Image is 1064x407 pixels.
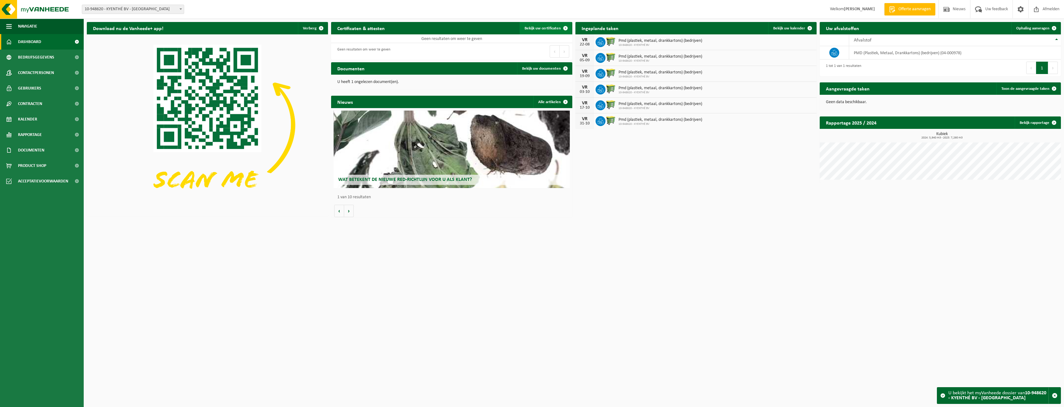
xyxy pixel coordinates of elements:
[344,205,354,217] button: Volgende
[618,122,702,126] span: 10-948620 - KYENTHÉ BV
[948,391,1046,400] strong: 10-948620 - KYENTHÉ BV - [GEOGRAPHIC_DATA]
[18,19,37,34] span: Navigatie
[579,101,591,106] div: VR
[618,107,702,110] span: 10-948620 - KYENTHÉ BV
[605,115,616,126] img: WB-0660-HPE-GN-50
[996,82,1060,95] a: Toon de aangevraagde taken
[520,22,572,34] a: Bekijk uw certificaten
[18,112,37,127] span: Kalender
[560,45,569,58] button: Next
[18,50,54,65] span: Bedrijfsgegevens
[1015,116,1060,129] a: Bekijk rapportage
[579,116,591,121] div: VR
[618,59,702,63] span: 10-948620 - KYENTHÉ BV
[618,43,702,47] span: 10-948620 - KYENTHÉ BV
[331,22,391,34] h2: Certificaten & attesten
[522,67,561,71] span: Bekijk uw documenten
[331,96,359,108] h2: Nieuws
[334,111,570,188] a: Wat betekent de nieuwe RED-richtlijn voor u als klant?
[768,22,816,34] a: Bekijk uw kalender
[948,387,1048,404] div: U bekijkt het myVanheede dossier van
[550,45,560,58] button: Previous
[579,85,591,90] div: VR
[18,65,54,81] span: Contactpersonen
[820,22,865,34] h2: Uw afvalstoffen
[618,91,702,94] span: 10-948620 - KYENTHÉ BV
[579,42,591,47] div: 22-08
[579,74,591,78] div: 19-09
[337,195,569,199] p: 1 van 10 resultaten
[334,205,344,217] button: Vorige
[773,26,805,30] span: Bekijk uw kalender
[82,5,184,14] span: 10-948620 - KYENTHÉ BV - BAASRODE
[579,121,591,126] div: 31-10
[579,106,591,110] div: 17-10
[525,26,561,30] span: Bekijk uw certificaten
[298,22,327,34] button: Verberg
[1016,26,1049,30] span: Ophaling aanvragen
[618,117,702,122] span: Pmd (plastiek, metaal, drankkartons) (bedrijven)
[18,127,42,142] span: Rapportage
[1036,62,1048,74] button: 1
[618,102,702,107] span: Pmd (plastiek, metaal, drankkartons) (bedrijven)
[1001,87,1049,91] span: Toon de aangevraagde taken
[579,58,591,63] div: 05-09
[579,90,591,94] div: 03-10
[844,7,875,11] strong: [PERSON_NAME]
[18,142,44,158] span: Documenten
[823,132,1061,139] h3: Kubiek
[18,81,41,96] span: Gebruikers
[826,100,1055,104] p: Geen data beschikbaar.
[87,34,328,215] img: Download de VHEPlus App
[820,116,883,129] h2: Rapportage 2025 / 2024
[1048,62,1058,74] button: Next
[849,46,1061,59] td: PMD (Plastiek, Metaal, Drankkartons) (bedrijven) (04-000978)
[517,62,572,75] a: Bekijk uw documenten
[18,96,42,112] span: Contracten
[823,136,1061,139] span: 2024: 5,940 m3 - 2025: 7,260 m3
[605,52,616,63] img: WB-0660-HPE-GN-50
[618,70,702,75] span: Pmd (plastiek, metaal, drankkartons) (bedrijven)
[18,34,41,50] span: Dashboard
[337,80,566,84] p: U heeft 1 ongelezen document(en).
[575,22,625,34] h2: Ingeplande taken
[618,54,702,59] span: Pmd (plastiek, metaal, drankkartons) (bedrijven)
[820,82,876,94] h2: Aangevraagde taken
[87,22,170,34] h2: Download nu de Vanheede+ app!
[579,53,591,58] div: VR
[605,99,616,110] img: WB-0660-HPE-GN-50
[605,36,616,47] img: WB-0660-HPE-GN-50
[618,38,702,43] span: Pmd (plastiek, metaal, drankkartons) (bedrijven)
[579,37,591,42] div: VR
[334,45,390,58] div: Geen resultaten om weer te geven
[331,34,572,43] td: Geen resultaten om weer te geven
[897,6,932,12] span: Offerte aanvragen
[823,61,861,75] div: 1 tot 1 van 1 resultaten
[854,38,871,43] span: Afvalstof
[579,69,591,74] div: VR
[1026,62,1036,74] button: Previous
[618,86,702,91] span: Pmd (plastiek, metaal, drankkartons) (bedrijven)
[533,96,572,108] a: Alle artikelen
[18,158,46,173] span: Product Shop
[1011,22,1060,34] a: Ophaling aanvragen
[331,62,371,74] h2: Documenten
[338,177,472,182] span: Wat betekent de nieuwe RED-richtlijn voor u als klant?
[618,75,702,79] span: 10-948620 - KYENTHÉ BV
[884,3,935,15] a: Offerte aanvragen
[605,84,616,94] img: WB-0660-HPE-GN-50
[605,68,616,78] img: WB-0660-HPE-GN-50
[18,173,68,189] span: Acceptatievoorwaarden
[303,26,317,30] span: Verberg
